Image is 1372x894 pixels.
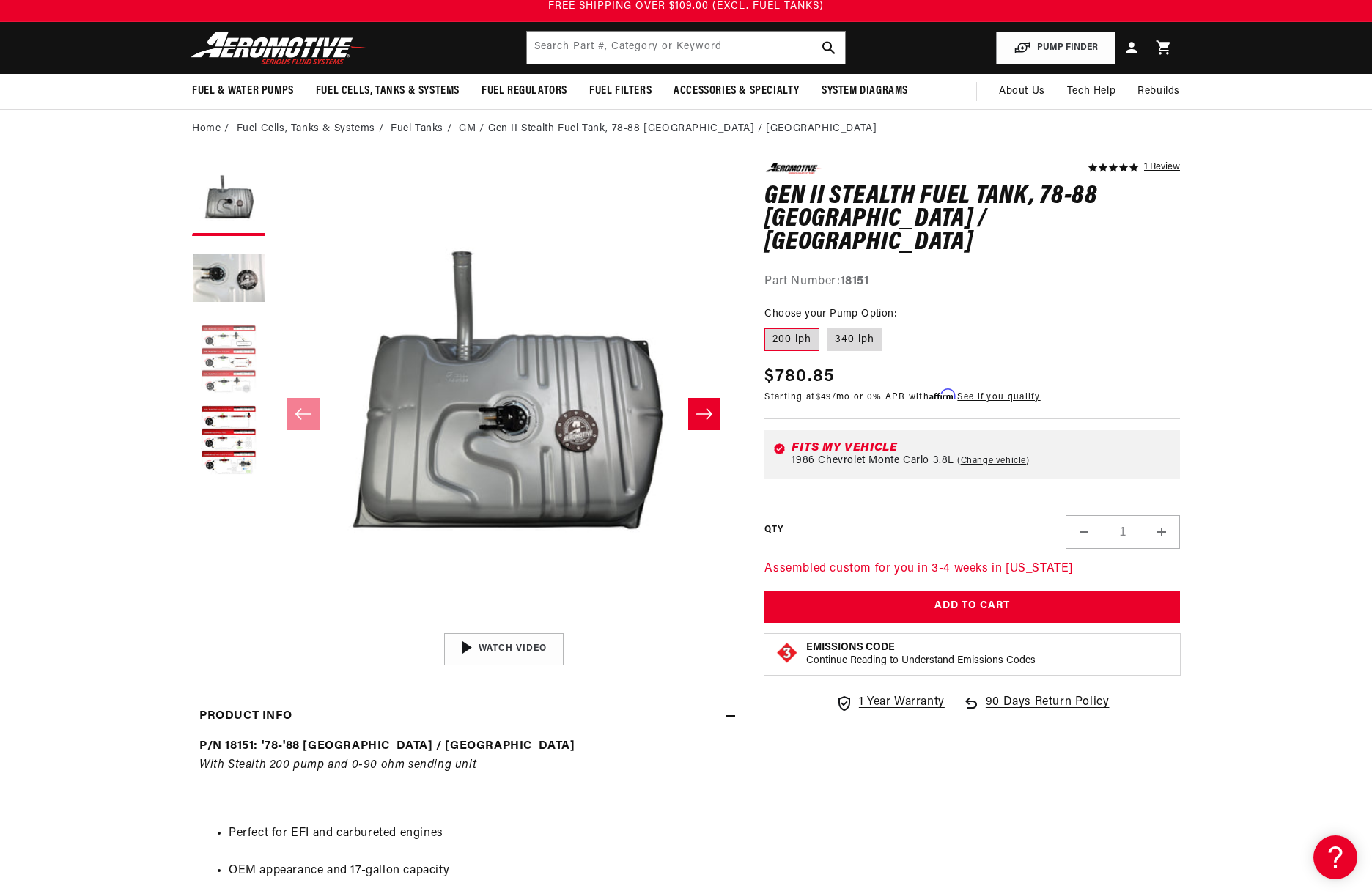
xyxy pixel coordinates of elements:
[764,591,1180,624] button: Add to Cart
[316,84,460,99] span: Fuel Cells, Tanks & Systems
[305,74,471,108] summary: Fuel Cells, Tanks & Systems
[548,1,824,12] span: FREE SHIPPING OVER $109.00 (EXCL. FUEL TANKS)
[674,84,800,99] span: Accessories & Specialty
[589,84,652,99] span: Fuel Filters
[806,642,895,653] strong: Emissions Code
[996,32,1115,64] button: PUMP FINDER
[806,654,1036,668] p: Continue Reading to Understand Emissions Codes
[764,185,1180,255] h1: Gen II Stealth Fuel Tank, 78-88 [GEOGRAPHIC_DATA] / [GEOGRAPHIC_DATA]
[764,524,783,536] label: QTY
[192,695,735,738] summary: Product Info
[792,442,1171,454] div: Fits my vehicle
[811,74,919,108] summary: System Diagrams
[1056,74,1126,109] summary: Tech Help
[199,740,575,752] strong: P/N 18151: '78-'88 [GEOGRAPHIC_DATA] / [GEOGRAPHIC_DATA]
[764,363,834,390] span: $780.85
[482,84,567,99] span: Fuel Regulators
[822,84,908,99] span: System Diagrams
[192,121,221,137] a: Home
[199,707,292,726] h2: Product Info
[192,404,265,478] button: Load image 4 in gallery view
[1126,74,1191,109] summary: Rebuilds
[806,641,1036,668] button: Emissions CodeContinue Reading to Understand Emissions Codes
[663,74,811,108] summary: Accessories & Specialty
[199,759,476,771] em: With Stealth 200 pump and 0-90 ohm sending unit
[192,163,735,665] media-gallery: Gallery Viewer
[1144,163,1180,173] a: 1 reviews
[813,32,845,64] button: search button
[192,243,265,317] button: Load image 2 in gallery view
[836,693,945,712] a: 1 Year Warranty
[287,398,320,430] button: Slide left
[192,84,294,99] span: Fuel & Water Pumps
[962,693,1110,727] a: 90 Days Return Policy
[229,862,728,881] li: OEM appearance and 17-gallon capacity
[1137,84,1180,100] span: Rebuilds
[764,306,898,322] legend: Choose your Pump Option:
[237,121,388,137] li: Fuel Cells, Tanks & Systems
[841,276,869,287] strong: 18151
[229,824,728,843] li: Perfect for EFI and carbureted engines
[471,74,578,108] summary: Fuel Regulators
[527,32,845,64] input: Search by Part Number, Category or Keyword
[391,121,443,137] a: Fuel Tanks
[578,74,663,108] summary: Fuel Filters
[764,273,1180,292] div: Part Number:
[827,328,882,352] label: 340 lph
[1067,84,1115,100] span: Tech Help
[792,455,954,467] span: 1986 Chevrolet Monte Carlo 3.8L
[775,641,799,665] img: Emissions code
[988,74,1056,109] a: About Us
[764,328,819,352] label: 200 lph
[929,389,955,400] span: Affirm
[192,163,265,236] button: Load image 1 in gallery view
[764,560,1180,579] p: Assembled custom for you in 3-4 weeks in [US_STATE]
[192,324,265,397] button: Load image 3 in gallery view
[192,121,1180,137] nav: breadcrumbs
[181,74,305,108] summary: Fuel & Water Pumps
[459,121,476,137] a: GM
[986,693,1110,727] span: 90 Days Return Policy
[957,455,1030,467] a: Change vehicle
[999,86,1045,97] span: About Us
[488,121,877,137] li: Gen II Stealth Fuel Tank, 78-88 [GEOGRAPHIC_DATA] / [GEOGRAPHIC_DATA]
[688,398,720,430] button: Slide right
[859,693,945,712] span: 1 Year Warranty
[816,393,832,402] span: $49
[187,31,370,65] img: Aeromotive
[764,390,1040,404] p: Starting at /mo or 0% APR with .
[957,393,1040,402] a: See if you qualify - Learn more about Affirm Financing (opens in modal)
